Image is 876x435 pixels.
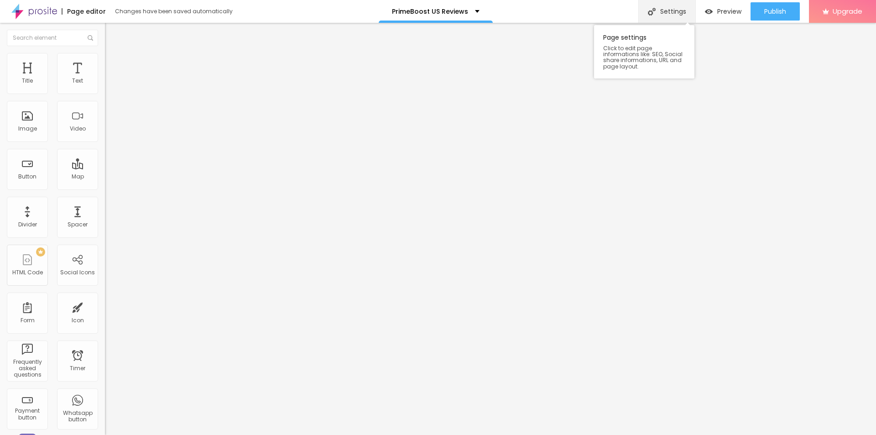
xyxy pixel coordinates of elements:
div: Text [72,78,83,84]
img: Icone [648,8,656,16]
div: Spacer [68,221,88,228]
span: Preview [717,8,741,15]
div: Frequently asked questions [9,359,45,378]
div: Changes have been saved automatically [115,9,233,14]
div: Page editor [62,8,106,15]
div: Map [72,173,84,180]
p: PrimeBoost US Reviews [392,8,468,15]
img: view-1.svg [705,8,713,16]
div: HTML Code [12,269,43,276]
div: Social Icons [60,269,95,276]
div: Button [18,173,36,180]
iframe: Editor [105,23,876,435]
div: Form [21,317,35,324]
span: Click to edit page informations like: SEO, Social share informations, URL and page layout. [603,45,685,69]
div: Timer [70,365,85,372]
div: Page settings [594,25,694,79]
div: Image [18,126,37,132]
div: Icon [72,317,84,324]
div: Payment button [9,408,45,421]
span: Publish [764,8,786,15]
div: Title [22,78,33,84]
button: Preview [696,2,751,21]
div: Divider [18,221,37,228]
div: Whatsapp button [59,410,95,423]
button: Publish [751,2,800,21]
img: Icone [88,35,93,41]
div: Video [70,126,86,132]
input: Search element [7,30,98,46]
span: Upgrade [833,7,862,15]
